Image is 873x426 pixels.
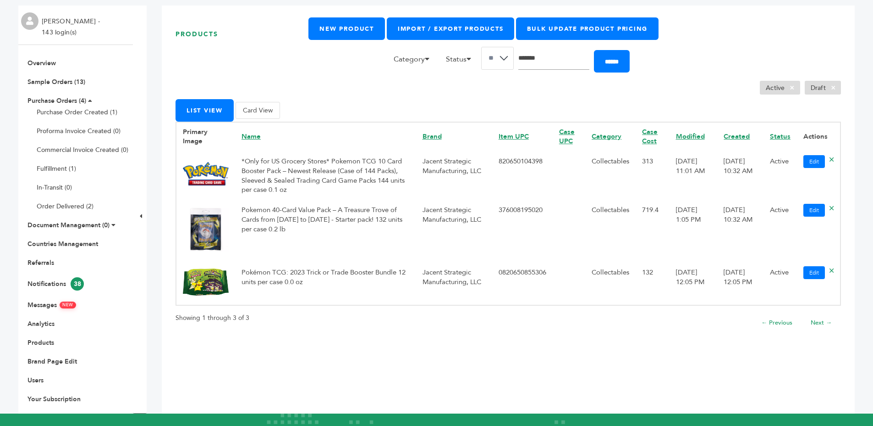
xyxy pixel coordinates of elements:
[803,155,825,168] a: Edit
[642,127,658,146] a: Case Cost
[763,262,797,305] td: Active
[585,262,636,305] td: Collectables
[761,319,792,327] a: ← Previous
[763,199,797,262] td: Active
[803,204,825,217] a: Edit
[724,132,750,141] a: Created
[21,12,38,30] img: profile.png
[760,81,800,95] li: Active
[516,17,659,40] a: Bulk Update Product Pricing
[27,301,76,309] a: MessagesNEW
[27,59,56,67] a: Overview
[416,151,492,199] td: Jacent Strategic Manufacturing, LLC
[585,199,636,262] td: Collectables
[27,319,55,328] a: Analytics
[27,221,110,230] a: Document Management (0)
[492,262,553,305] td: 0820650855306
[670,199,718,262] td: [DATE] 1:05 PM
[492,199,553,262] td: 376008195020
[441,54,481,69] li: Status
[387,17,514,40] a: Import / Export Products
[636,199,669,262] td: 719.4
[27,96,86,105] a: Purchase Orders (4)
[811,319,832,327] a: Next →
[37,146,128,154] a: Commercial Invoice Created (0)
[785,82,800,93] span: ×
[37,202,93,211] a: Order Delivered (2)
[27,280,84,288] a: Notifications38
[717,151,763,199] td: [DATE] 10:32 AM
[37,183,72,192] a: In-Transit (0)
[559,127,575,146] a: Case UPC
[717,199,763,262] td: [DATE] 10:32 AM
[242,132,261,141] a: Name
[797,122,840,151] th: Actions
[236,102,280,119] button: Card View
[37,108,117,117] a: Purchase Order Created (1)
[416,199,492,262] td: Jacent Strategic Manufacturing, LLC
[308,17,384,40] a: New Product
[176,313,249,324] p: Showing 1 through 3 of 3
[27,338,54,347] a: Products
[492,151,553,199] td: 820650104398
[71,277,84,291] span: 38
[176,99,234,122] button: List View
[770,132,791,141] a: Status
[518,47,589,70] input: Search
[37,164,76,173] a: Fulfillment (1)
[717,262,763,305] td: [DATE] 12:05 PM
[183,206,229,252] img: No Image
[585,151,636,199] td: Collectables
[670,262,718,305] td: [DATE] 12:05 PM
[27,240,98,248] a: Countries Management
[27,395,81,404] a: Your Subscription
[235,151,416,199] td: *Only for US Grocery Stores* Pokemon TCG 10 Card Booster Pack – Newest Release (Case of 144 Packs...
[805,81,841,95] li: Draft
[176,17,308,51] h1: Products
[423,132,442,141] a: Brand
[670,151,718,199] td: [DATE] 11:01 AM
[60,302,76,308] span: NEW
[27,78,85,86] a: Sample Orders (13)
[27,258,54,267] a: Referrals
[389,54,439,69] li: Category
[27,357,77,366] a: Brand Page Edit
[42,16,102,38] li: [PERSON_NAME] - 143 login(s)
[763,151,797,199] td: Active
[803,266,825,279] a: Edit
[235,262,416,305] td: Pokémon TCG: 2023 Trick or Trade Booster Bundle 12 units per case 0.0 oz
[416,262,492,305] td: Jacent Strategic Manufacturing, LLC
[183,269,229,296] img: No Image
[235,199,416,262] td: Pokemon 40-Card Value Pack – A Treasure Trove of Cards from [DATE] to [DATE] - Starter pack! 132 ...
[27,376,44,385] a: Users
[37,127,121,135] a: Proforma Invoice Created (0)
[636,262,669,305] td: 132
[826,82,841,93] span: ×
[183,162,229,185] img: No Image
[176,122,235,151] th: Primary Image
[636,151,669,199] td: 313
[499,132,529,141] a: Item UPC
[676,132,705,141] a: Modified
[592,132,621,141] a: Category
